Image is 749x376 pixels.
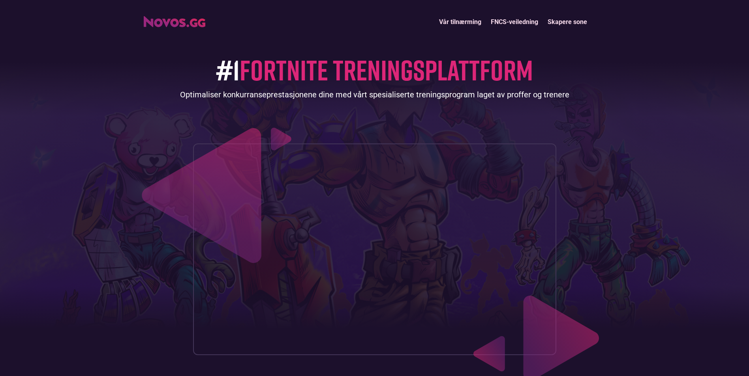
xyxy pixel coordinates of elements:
[200,150,550,348] iframe: Increase your placement in 14 days (Novos.gg)
[543,13,592,30] a: Skapere sone
[216,54,533,85] h1: #1
[434,13,486,30] a: Vår tilnærming
[144,13,205,27] a: hjem
[180,89,569,100] div: Optimaliser konkurranseprestasjonene dine med vårt spesialiserte treningsprogram laget av proffer...
[486,13,543,30] a: FNCS-veiledning
[240,52,533,87] span: FORTNITE TRENINGSPLATTFORM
